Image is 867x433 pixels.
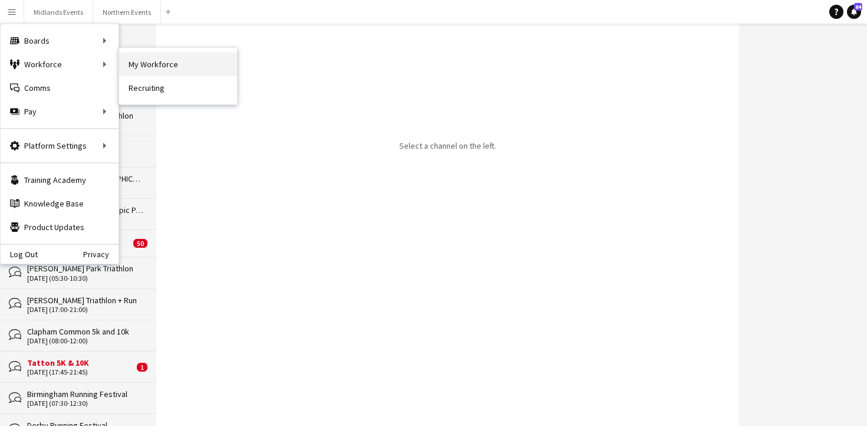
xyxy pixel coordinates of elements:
div: Tatton 5K & 10K [27,357,134,368]
button: Northern Events [93,1,161,24]
span: 84 [854,3,862,11]
a: Product Updates [1,215,119,239]
div: Platform Settings [1,134,119,158]
div: Clapham Common 5k and 10k [27,326,144,337]
div: Birmingham Running Festival [27,389,144,399]
div: [DATE] (05:30-10:30) [27,274,144,283]
button: Midlands Events [24,1,93,24]
a: Knowledge Base [1,192,119,215]
a: Comms [1,76,119,100]
div: Derby Running Festival [27,420,144,431]
a: Privacy [83,250,119,259]
div: Workforce [1,53,119,76]
div: [DATE] (07:30-12:30) [27,399,144,408]
div: [DATE] (17:00-21:00) [27,306,144,314]
a: 84 [847,5,861,19]
div: [PERSON_NAME] Park Triathlon [27,263,144,274]
div: [DATE] (17:45-21:45) [27,368,134,376]
div: [DATE] (08:00-12:00) [27,337,144,345]
div: [PERSON_NAME] Triathlon + Run [27,295,144,306]
div: Pay [1,100,119,123]
p: Select a channel on the left. [399,140,496,151]
a: Training Academy [1,168,119,192]
a: Log Out [1,250,38,259]
div: Boards [1,29,119,53]
a: Recruiting [119,76,237,100]
span: 1 [137,363,147,372]
span: 50 [133,239,147,248]
a: My Workforce [119,53,237,76]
